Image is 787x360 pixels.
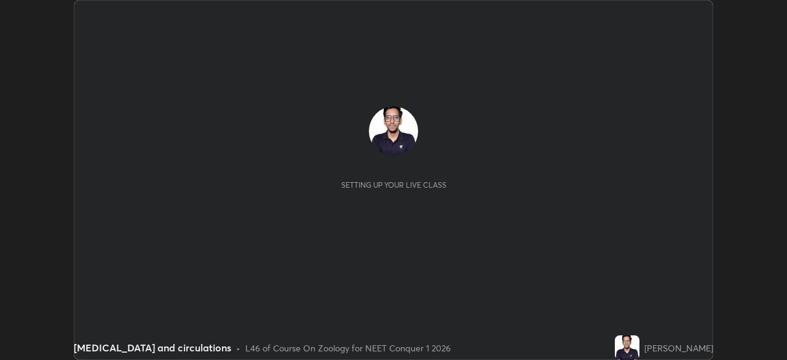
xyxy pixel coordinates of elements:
div: [MEDICAL_DATA] and circulations [74,340,231,355]
img: 0c3fe7296f8544f788c5585060e0c385.jpg [369,106,418,156]
div: • [236,342,240,354]
div: [PERSON_NAME] [644,342,713,354]
div: Setting up your live class [341,180,446,190]
div: L46 of Course On Zoology for NEET Conquer 1 2026 [245,342,451,354]
img: 0c3fe7296f8544f788c5585060e0c385.jpg [615,335,639,360]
